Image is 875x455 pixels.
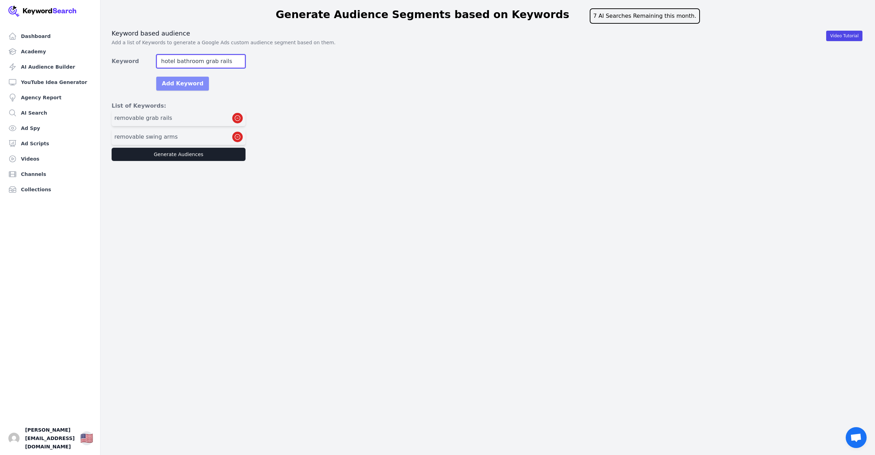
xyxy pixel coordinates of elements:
[6,29,95,43] a: Dashboard
[8,6,77,17] img: Your Company
[156,54,246,68] input: Enter a Keyword
[846,427,867,448] div: Open chat
[6,167,95,181] a: Channels
[8,433,20,444] button: Open user button
[114,114,172,122] span: removable grab rails
[6,91,95,105] a: Agency Report
[590,8,700,24] div: 7 AI Searches Remaining this month.
[25,426,75,451] span: [PERSON_NAME][EMAIL_ADDRESS][DOMAIN_NAME]
[112,57,156,65] label: Keyword
[112,102,246,110] h3: List of Keywords:
[276,8,569,24] h1: Generate Audience Segments based on Keywords
[112,39,864,46] p: Add a list of Keywords to generate a Google Ads custom audience segment based on them.
[156,77,209,91] button: Add Keyword
[6,152,95,166] a: Videos
[112,29,864,38] h3: Keyword based audience
[6,75,95,89] a: YouTube Idea Generator
[6,45,95,59] a: Academy
[6,106,95,120] a: AI Search
[80,431,93,445] button: 🇺🇸
[112,148,246,161] button: Generate Audiences
[826,31,862,41] button: Video Tutorial
[80,432,93,445] div: 🇺🇸
[6,183,95,196] a: Collections
[114,133,178,141] span: removable swing arms
[6,137,95,151] a: Ad Scripts
[6,60,95,74] a: AI Audience Builder
[6,121,95,135] a: Ad Spy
